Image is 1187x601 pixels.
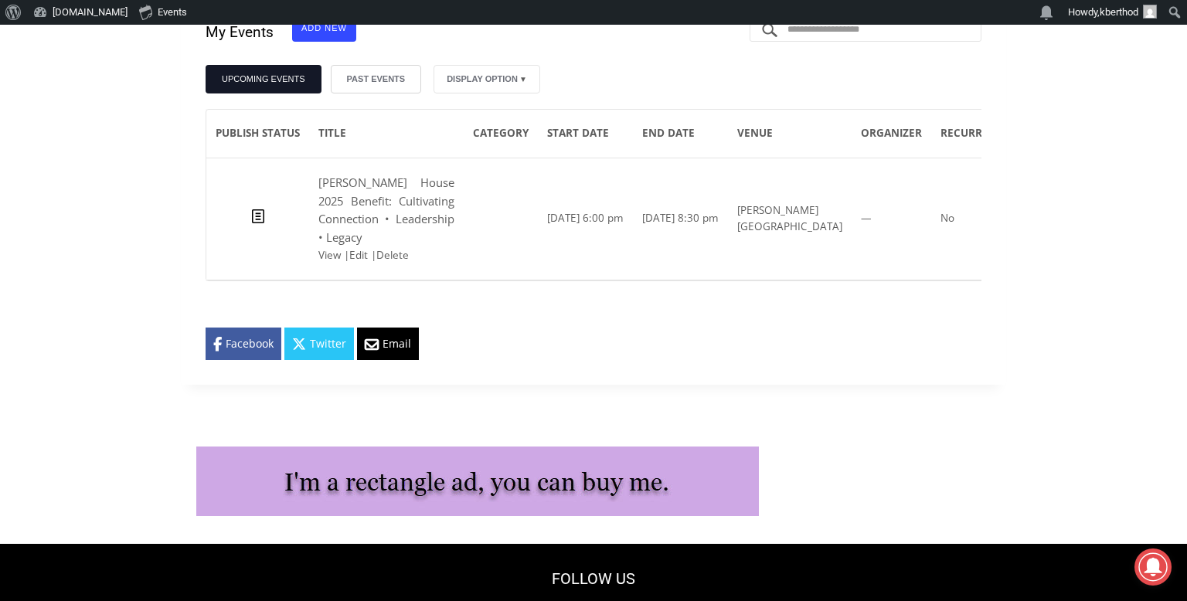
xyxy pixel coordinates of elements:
[292,15,356,42] a: Add New
[318,175,454,245] a: [PERSON_NAME] House 2025 Benefit: Cultivating Connection • Leadership • Legacy
[206,110,309,158] th: Publish status
[728,110,852,158] th: Venue
[434,65,540,93] a: Display Option
[206,65,321,93] a: Upcoming events
[331,65,422,93] a: Past events
[376,248,409,262] a: Delete
[633,110,728,158] th: End Date
[404,154,716,188] span: Intern @ [DOMAIN_NAME]
[357,328,419,360] a: Email
[372,150,749,192] a: Intern @ [DOMAIN_NAME]
[206,22,274,44] h2: My Events
[371,248,409,262] span: |
[284,328,354,360] a: Twitter
[464,567,723,590] h2: FOLLOW US
[464,110,538,158] th: Category
[196,447,759,516] img: I'm a rectangle ad, you can buy me
[538,110,633,158] th: Start Date
[931,158,1015,280] td: No
[538,158,633,280] td: [DATE] 6:00 pm
[728,158,852,280] td: [PERSON_NAME][GEOGRAPHIC_DATA]
[344,248,368,262] span: |
[633,158,728,280] td: [DATE] 8:30 pm
[390,1,730,150] div: Apply Now <> summer and RHS senior internships available
[252,209,264,222] img: draft icon
[349,248,368,262] a: Edit
[318,248,341,262] a: View
[206,328,281,360] a: Facebook
[852,158,931,280] td: —
[1100,6,1138,18] span: kberthod
[309,110,464,158] th: Title
[852,110,931,158] th: Organizer
[931,110,1015,158] th: Recurring?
